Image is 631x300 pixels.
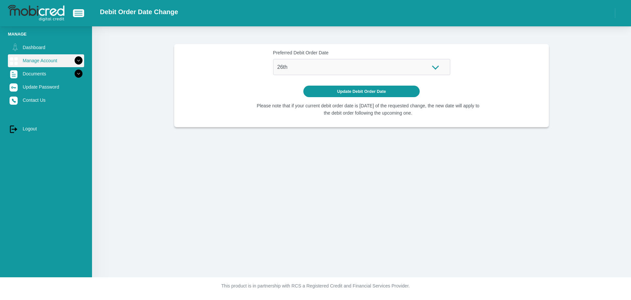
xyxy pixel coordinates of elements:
[100,8,178,16] h2: Debit Order Date Change
[8,68,84,80] a: Documents
[255,102,481,116] li: Please note that if your current debit order date is [DATE] of the requested change, the new date...
[8,54,84,67] a: Manage Account
[8,31,84,37] li: Manage
[303,86,420,97] button: Update Debit Order Date
[8,123,84,135] a: Logout
[8,41,84,54] a: Dashboard
[8,5,64,21] img: logo-mobicred.svg
[8,81,84,93] a: Update Password
[273,49,450,56] label: Preferred Debit Order Date
[8,94,84,106] a: Contact Us
[133,283,498,289] p: This product is in partnership with RCS a Registered Credit and Financial Services Provider.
